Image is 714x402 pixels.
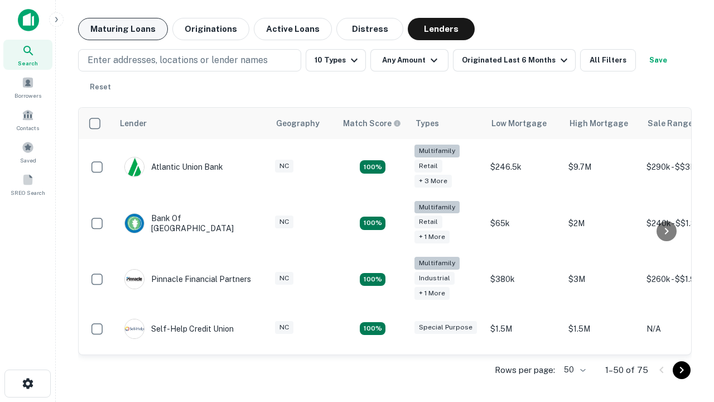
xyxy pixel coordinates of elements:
div: Retail [414,216,442,228]
div: Pinnacle Financial Partners [124,269,251,289]
span: Search [18,59,38,68]
div: NC [275,160,293,173]
div: Geography [276,117,320,130]
p: Enter addresses, locations or lender names [88,54,268,67]
button: Any Amount [370,49,448,71]
div: Capitalize uses an advanced AI algorithm to match your search with the best lender. The match sco... [343,117,401,130]
button: Go to next page [673,361,691,379]
th: Capitalize uses an advanced AI algorithm to match your search with the best lender. The match sco... [336,108,409,139]
div: Multifamily [414,257,460,270]
div: Special Purpose [414,321,477,334]
button: All Filters [580,49,636,71]
div: Lender [120,117,147,130]
div: Matching Properties: 10, hasApolloMatch: undefined [360,160,385,174]
th: Geography [269,108,336,139]
div: + 3 more [414,175,452,188]
td: $65k [485,195,563,252]
div: Atlantic Union Bank [124,157,223,177]
button: Distress [336,18,403,40]
button: Originations [172,18,249,40]
span: Contacts [17,123,39,132]
td: $9.7M [563,139,641,195]
button: Lenders [408,18,475,40]
p: 1–50 of 75 [605,363,648,377]
div: 50 [559,362,587,378]
td: $3M [563,251,641,308]
button: Reset [83,76,118,98]
span: Saved [20,156,36,165]
div: Self-help Credit Union [124,319,234,339]
p: Rows per page: [495,363,555,377]
td: $380k [485,251,563,308]
a: Search [3,40,52,70]
button: Maturing Loans [78,18,168,40]
div: NC [275,216,293,228]
div: + 1 more [414,287,450,300]
div: High Mortgage [570,117,628,130]
div: NC [275,321,293,334]
div: Sale Range [648,117,693,130]
div: Low Mortgage [491,117,547,130]
a: Contacts [3,104,52,135]
td: $1.5M [563,308,641,350]
div: Types [416,117,439,130]
td: $246.5k [485,139,563,195]
div: Industrial [414,272,455,285]
th: Low Mortgage [485,108,563,139]
img: capitalize-icon.png [18,9,39,31]
img: picture [125,270,144,289]
iframe: Chat Widget [658,277,714,331]
div: Originated Last 6 Months [462,54,571,67]
button: Originated Last 6 Months [453,49,576,71]
button: Active Loans [254,18,332,40]
div: Matching Properties: 17, hasApolloMatch: undefined [360,217,385,230]
a: Borrowers [3,72,52,102]
button: Save your search to get updates of matches that match your search criteria. [640,49,676,71]
h6: Match Score [343,117,399,130]
th: Lender [113,108,269,139]
div: Bank Of [GEOGRAPHIC_DATA] [124,213,258,233]
th: Types [409,108,485,139]
span: SREO Search [11,188,45,197]
div: Multifamily [414,145,460,157]
div: Matching Properties: 13, hasApolloMatch: undefined [360,273,385,286]
img: picture [125,157,144,176]
button: 10 Types [306,49,366,71]
div: Matching Properties: 11, hasApolloMatch: undefined [360,322,385,336]
a: Saved [3,137,52,167]
div: Retail [414,160,442,173]
th: High Mortgage [563,108,641,139]
div: + 1 more [414,231,450,243]
img: picture [125,319,144,338]
td: $1.5M [485,308,563,350]
td: $2M [563,195,641,252]
a: SREO Search [3,169,52,199]
span: Borrowers [15,91,41,100]
div: Multifamily [414,201,460,214]
button: Enter addresses, locations or lender names [78,49,301,71]
img: picture [125,214,144,233]
div: NC [275,272,293,285]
